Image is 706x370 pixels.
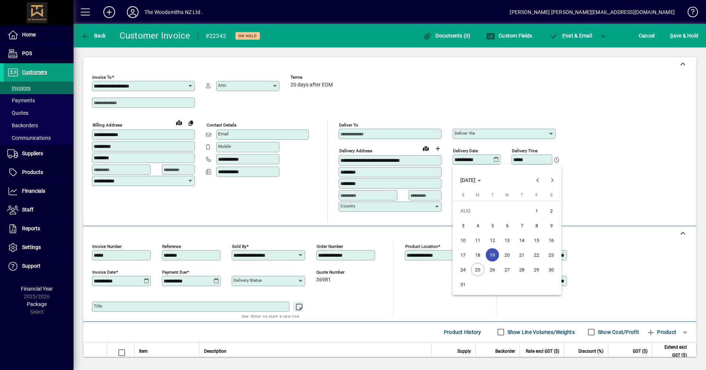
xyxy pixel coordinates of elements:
[544,248,559,262] button: Sat Aug 23 2025
[530,248,543,262] span: 22
[500,248,514,262] button: Wed Aug 20 2025
[456,233,470,248] button: Sun Aug 10 2025
[521,193,523,198] span: T
[530,204,543,217] span: 1
[470,233,485,248] button: Mon Aug 11 2025
[471,234,484,247] span: 11
[544,203,559,218] button: Sat Aug 02 2025
[545,173,560,188] button: Next month
[505,193,509,198] span: W
[500,219,514,232] span: 6
[460,177,475,183] span: [DATE]
[529,233,544,248] button: Fri Aug 15 2025
[515,234,528,247] span: 14
[514,233,529,248] button: Thu Aug 14 2025
[485,248,500,262] button: Tue Aug 19 2025
[485,218,500,233] button: Tue Aug 05 2025
[515,219,528,232] span: 7
[514,218,529,233] button: Thu Aug 07 2025
[456,203,529,218] td: AUG
[456,219,470,232] span: 3
[514,248,529,262] button: Thu Aug 21 2025
[457,174,484,187] button: Choose month and year
[500,234,514,247] span: 13
[471,263,484,276] span: 25
[486,263,499,276] span: 26
[530,263,543,276] span: 29
[529,262,544,277] button: Fri Aug 29 2025
[462,193,464,198] span: S
[544,233,559,248] button: Sat Aug 16 2025
[514,262,529,277] button: Thu Aug 28 2025
[500,248,514,262] span: 20
[545,234,558,247] span: 16
[456,248,470,262] span: 17
[529,248,544,262] button: Fri Aug 22 2025
[545,204,558,217] span: 2
[535,193,538,198] span: F
[545,248,558,262] span: 23
[456,218,470,233] button: Sun Aug 03 2025
[456,277,470,292] button: Sun Aug 31 2025
[471,219,484,232] span: 4
[456,234,470,247] span: 10
[500,262,514,277] button: Wed Aug 27 2025
[486,234,499,247] span: 12
[545,263,558,276] span: 30
[471,248,484,262] span: 18
[485,262,500,277] button: Tue Aug 26 2025
[486,219,499,232] span: 5
[544,218,559,233] button: Sat Aug 09 2025
[486,248,499,262] span: 19
[544,262,559,277] button: Sat Aug 30 2025
[530,219,543,232] span: 8
[500,218,514,233] button: Wed Aug 06 2025
[456,263,470,276] span: 24
[456,278,470,291] span: 31
[550,193,553,198] span: S
[515,248,528,262] span: 21
[491,193,494,198] span: T
[529,203,544,218] button: Fri Aug 01 2025
[476,193,479,198] span: M
[456,248,470,262] button: Sun Aug 17 2025
[470,262,485,277] button: Mon Aug 25 2025
[500,233,514,248] button: Wed Aug 13 2025
[530,173,545,188] button: Previous month
[456,262,470,277] button: Sun Aug 24 2025
[530,234,543,247] span: 15
[470,248,485,262] button: Mon Aug 18 2025
[515,263,528,276] span: 28
[485,233,500,248] button: Tue Aug 12 2025
[529,218,544,233] button: Fri Aug 08 2025
[470,218,485,233] button: Mon Aug 04 2025
[545,219,558,232] span: 9
[500,263,514,276] span: 27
